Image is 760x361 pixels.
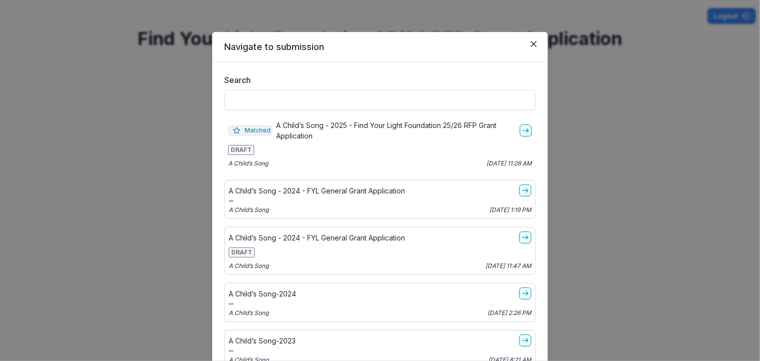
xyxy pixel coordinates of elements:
[229,247,255,257] span: DRAFT
[229,205,269,214] p: A Child’s Song
[228,159,268,168] p: A Child’s Song
[519,334,531,346] a: go-to
[229,232,405,243] p: A Child’s Song - 2024 - FYL General Grant Application
[224,74,530,86] label: Search
[212,32,548,62] header: Navigate to submission
[485,261,531,270] p: [DATE] 11:47 AM
[229,261,269,270] p: A Child’s Song
[519,287,531,299] a: go-to
[228,125,272,135] span: Matched
[520,124,532,136] a: go-to
[487,308,531,317] p: [DATE] 2:26 PM
[489,205,531,214] p: [DATE] 1:19 PM
[519,231,531,243] a: go-to
[228,145,254,155] span: DRAFT
[519,184,531,196] a: go-to
[486,159,532,168] p: [DATE] 11:28 AM
[526,36,542,52] button: Close
[229,185,405,196] p: A Child’s Song - 2024 - FYL General Grant Application
[276,120,516,141] p: A Child’s Song - 2025 - Find Your Light Foundation 25/26 RFP Grant Application
[229,288,296,299] p: A Child’s Song-2024
[229,308,269,317] p: A Child’s Song
[229,335,296,346] p: A Child’s Song-2023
